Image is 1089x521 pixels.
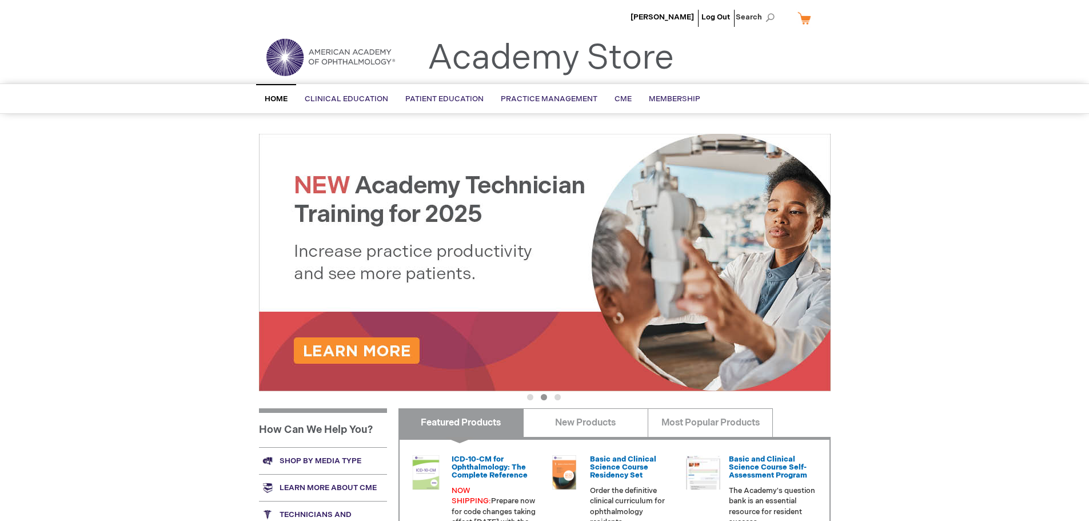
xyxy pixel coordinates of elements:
a: [PERSON_NAME] [631,13,694,22]
button: 2 of 3 [541,394,547,400]
button: 3 of 3 [555,394,561,400]
img: bcscself_20.jpg [686,455,720,490]
a: ICD-10-CM for Ophthalmology: The Complete Reference [452,455,528,480]
span: Home [265,94,288,104]
span: CME [615,94,632,104]
h1: How Can We Help You? [259,408,387,447]
a: Learn more about CME [259,474,387,501]
a: Most Popular Products [648,408,773,437]
a: Shop by media type [259,447,387,474]
span: Search [736,6,779,29]
a: Academy Store [428,38,674,79]
span: Clinical Education [305,94,388,104]
img: 0120008u_42.png [409,455,443,490]
font: NOW SHIPPING: [452,486,491,506]
span: Patient Education [405,94,484,104]
span: Membership [649,94,700,104]
span: Practice Management [501,94,597,104]
a: Basic and Clinical Science Course Self-Assessment Program [729,455,807,480]
button: 1 of 3 [527,394,533,400]
a: Basic and Clinical Science Course Residency Set [590,455,656,480]
img: 02850963u_47.png [547,455,581,490]
a: New Products [523,408,648,437]
a: Featured Products [398,408,524,437]
a: Log Out [701,13,730,22]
